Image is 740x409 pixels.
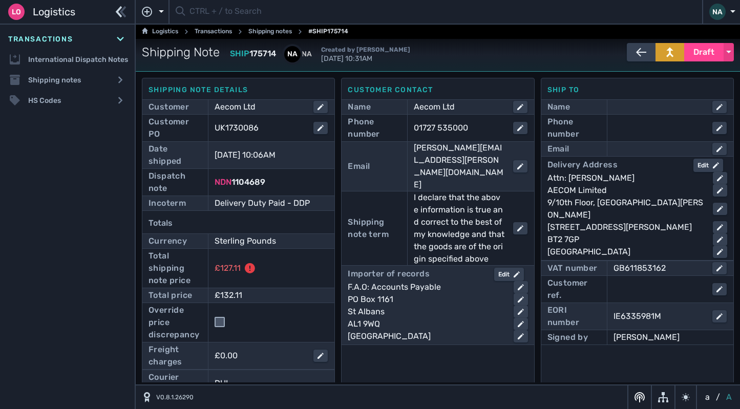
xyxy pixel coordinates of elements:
[149,343,202,368] div: Freight charges
[149,84,328,95] div: Shipping note details
[716,391,720,403] span: /
[697,161,719,170] div: Edit
[547,159,618,172] div: Delivery Address
[156,393,194,402] span: V0.8.1.26290
[149,235,187,247] div: Currency
[498,270,520,279] div: Edit
[149,170,202,195] div: Dispatch note
[249,49,276,58] span: 175714
[693,46,714,58] span: Draft
[321,45,410,63] span: [DATE] 10:31AM
[149,101,189,113] div: Customer
[547,143,569,155] div: Email
[149,304,202,341] div: Override price discrepancy
[348,330,505,342] div: [GEOGRAPHIC_DATA]
[230,49,249,58] span: SHIP
[215,197,328,209] div: Delivery Duty Paid - DDP
[348,216,401,241] div: Shipping note term
[547,116,601,140] div: Phone number
[348,293,505,306] div: PO Box 1161
[547,277,601,302] div: Customer ref.
[348,116,401,140] div: Phone number
[215,350,305,362] div: £0.00
[614,310,704,322] div: IE6335981M
[348,160,370,173] div: Email
[348,306,505,318] div: St Albans
[709,4,726,20] div: NA
[215,122,305,134] div: UK1730086
[215,235,313,247] div: Sterling Pounds
[547,331,588,343] div: Signed by
[684,43,724,61] button: Draft
[142,43,220,61] span: Shipping Note
[33,4,75,19] span: Logistics
[149,197,186,209] div: Incoterm
[8,4,25,20] div: Lo
[231,177,265,187] span: 1104689
[414,101,504,113] div: Aecom Ltd
[149,250,202,287] div: Total shipping note price
[414,191,504,265] div: I declare that the above information is true and correct to the best of my knowledge and that the...
[195,26,232,38] a: Transactions
[547,101,570,113] div: Name
[547,304,601,329] div: EORI number
[348,268,430,281] div: Importer of records
[693,159,723,172] button: Edit
[547,197,705,221] div: 9/10th Floor, [GEOGRAPHIC_DATA][PERSON_NAME]
[149,371,202,396] div: Courier name
[614,331,727,343] div: [PERSON_NAME]
[149,289,192,302] div: Total price
[321,46,410,53] span: Created by [PERSON_NAME]
[547,184,705,197] div: AECOM Limited
[215,262,241,274] div: £127.11
[348,318,505,330] div: AL1 9WQ
[724,391,734,403] button: A
[215,101,305,113] div: Aecom Ltd
[703,391,712,403] button: a
[494,268,524,281] button: Edit
[547,262,598,274] div: VAT number
[614,262,704,274] div: GB611853162
[215,377,328,390] div: DHL
[547,221,705,233] div: [STREET_ADDRESS][PERSON_NAME]
[414,122,504,134] div: 01727 535000
[308,26,348,38] span: #SHIP175714
[215,177,231,187] span: NDN
[547,246,705,258] div: [GEOGRAPHIC_DATA]
[149,116,202,140] div: Customer PO
[215,289,313,302] div: £132.11
[414,142,504,191] div: [PERSON_NAME][EMAIL_ADDRESS][PERSON_NAME][DOMAIN_NAME]
[215,149,313,161] div: [DATE] 10:06AM
[547,172,705,184] div: Attn: [PERSON_NAME]
[547,233,705,246] div: BT2 7GP
[149,213,328,233] div: Totals
[142,26,178,38] a: Logistics
[8,34,73,45] span: Transactions
[189,2,696,22] input: CTRL + / to Search
[547,84,727,95] div: Ship to
[299,46,315,62] div: NA
[348,84,527,95] div: Customer contact
[149,143,202,167] div: Date shipped
[348,281,505,293] div: F.A.O: Accounts Payable
[248,26,292,38] a: Shipping notes
[284,46,301,62] div: NA
[348,101,371,113] div: Name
